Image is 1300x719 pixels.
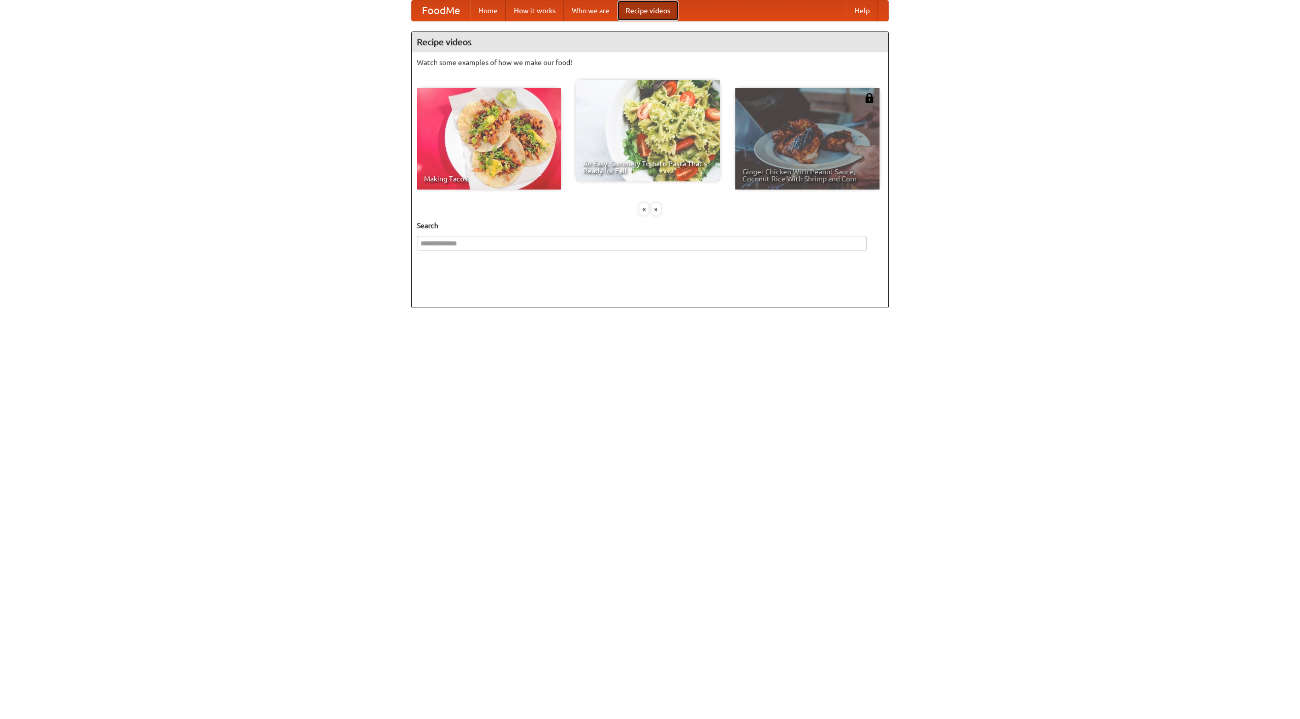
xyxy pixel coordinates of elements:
h4: Recipe videos [412,32,888,52]
a: FoodMe [412,1,470,21]
p: Watch some examples of how we make our food! [417,57,883,68]
a: Home [470,1,506,21]
a: Who we are [564,1,617,21]
a: Making Tacos [417,88,561,190]
h5: Search [417,221,883,231]
div: » [652,203,661,215]
a: Recipe videos [617,1,678,21]
a: An Easy, Summery Tomato Pasta That's Ready for Fall [576,80,720,181]
span: An Easy, Summery Tomato Pasta That's Ready for Fall [583,160,713,174]
span: Making Tacos [424,175,554,182]
a: How it works [506,1,564,21]
img: 483408.png [864,93,874,103]
a: Help [847,1,878,21]
div: « [639,203,648,215]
